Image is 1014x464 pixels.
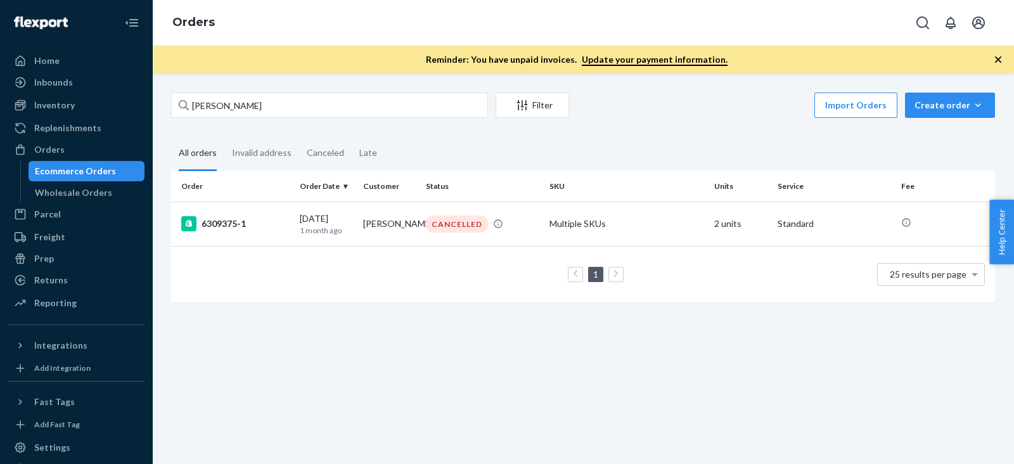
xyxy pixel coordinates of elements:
[8,95,144,115] a: Inventory
[34,274,68,287] div: Returns
[34,396,75,408] div: Fast Tags
[709,171,773,202] th: Units
[28,9,54,20] span: Chat
[34,441,70,454] div: Settings
[35,186,112,199] div: Wholesale Orders
[179,136,217,171] div: All orders
[591,269,601,280] a: Page 1 is your current page
[8,118,144,138] a: Replenishments
[8,335,144,356] button: Integrations
[34,122,101,134] div: Replenishments
[34,99,75,112] div: Inventory
[426,216,488,233] div: CANCELLED
[8,248,144,269] a: Prep
[307,136,344,169] div: Canceled
[421,171,544,202] th: Status
[989,200,1014,264] button: Help Center
[171,93,488,118] input: Search orders
[34,419,80,430] div: Add Fast Tag
[890,269,966,280] span: 25 results per page
[232,136,292,169] div: Invalid address
[34,252,54,265] div: Prep
[34,143,65,156] div: Orders
[938,10,963,35] button: Open notifications
[34,297,77,309] div: Reporting
[8,361,144,376] a: Add Integration
[896,171,995,202] th: Fee
[8,293,144,313] a: Reporting
[34,76,73,89] div: Inbounds
[496,93,569,118] button: Filter
[171,171,295,202] th: Order
[8,270,144,290] a: Returns
[8,392,144,412] button: Fast Tags
[426,53,728,66] p: Reminder: You have unpaid invoices.
[496,99,568,112] div: Filter
[8,72,144,93] a: Inbounds
[359,136,377,169] div: Late
[181,216,290,231] div: 6309375-1
[29,161,145,181] a: Ecommerce Orders
[544,171,709,202] th: SKU
[910,10,935,35] button: Open Search Box
[34,208,61,221] div: Parcel
[14,16,68,29] img: Flexport logo
[172,15,215,29] a: Orders
[162,4,225,41] ol: breadcrumbs
[544,202,709,246] td: Multiple SKUs
[358,202,421,246] td: [PERSON_NAME]
[34,231,65,243] div: Freight
[34,363,91,373] div: Add Integration
[814,93,897,118] button: Import Orders
[8,227,144,247] a: Freight
[300,212,353,236] div: [DATE]
[773,171,896,202] th: Service
[709,202,773,246] td: 2 units
[8,139,144,160] a: Orders
[35,165,116,177] div: Ecommerce Orders
[915,99,985,112] div: Create order
[34,339,87,352] div: Integrations
[295,171,358,202] th: Order Date
[8,417,144,432] a: Add Fast Tag
[119,10,144,35] button: Close Navigation
[8,51,144,71] a: Home
[582,54,728,66] a: Update your payment information.
[905,93,995,118] button: Create order
[300,225,353,236] p: 1 month ago
[778,217,891,230] p: Standard
[8,437,144,458] a: Settings
[29,183,145,203] a: Wholesale Orders
[966,10,991,35] button: Open account menu
[363,181,416,191] div: Customer
[8,204,144,224] a: Parcel
[34,55,60,67] div: Home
